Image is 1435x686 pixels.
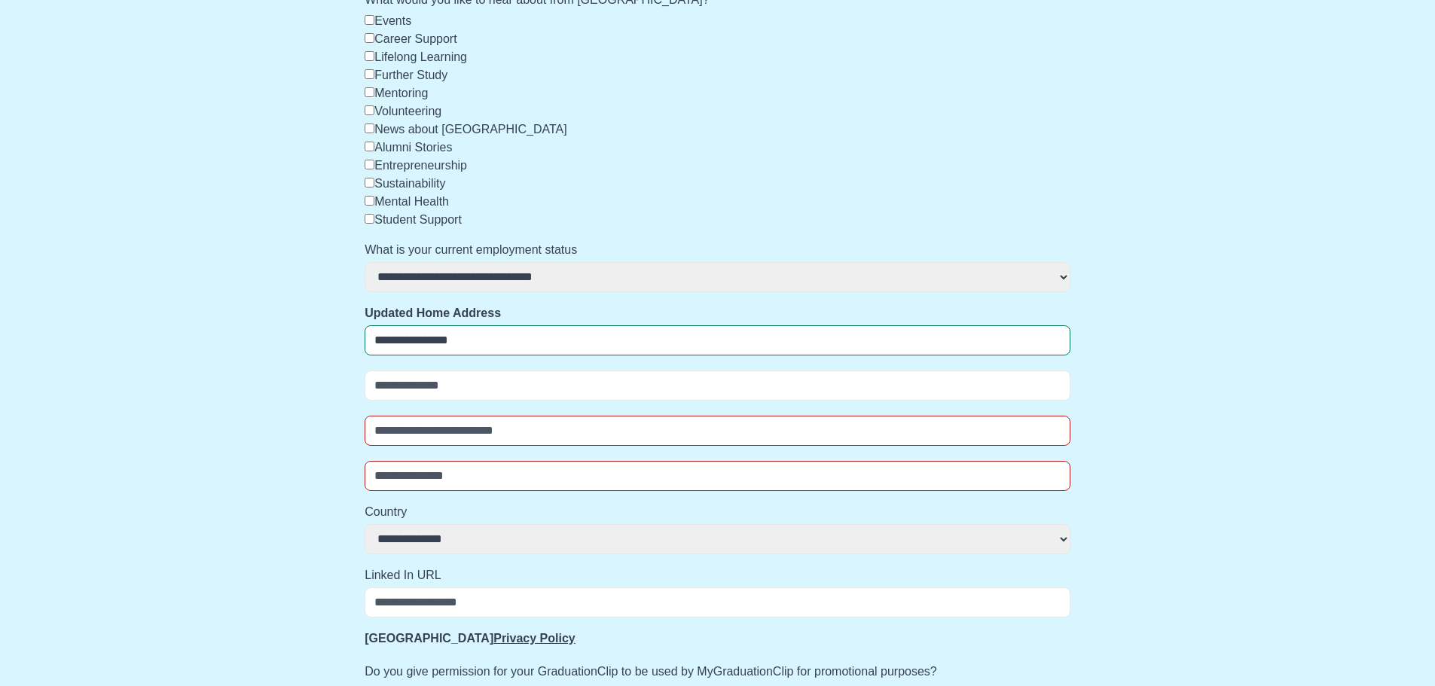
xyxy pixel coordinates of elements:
[374,87,428,99] label: Mentoring
[374,105,441,117] label: Volunteering
[365,306,501,319] strong: Updated Home Address
[365,503,1070,521] label: Country
[374,159,467,172] label: Entrepreneurship
[374,14,411,27] label: Events
[493,632,576,645] a: Privacy Policy
[374,32,456,45] label: Career Support
[365,663,1070,681] label: Do you give permission for your GraduationClip to be used by MyGraduationClip for promotional pur...
[374,50,467,63] label: Lifelong Learning
[365,566,1070,584] label: Linked In URL
[365,632,575,645] strong: [GEOGRAPHIC_DATA]
[374,69,447,81] label: Further Study
[374,213,462,226] label: Student Support
[374,177,445,190] label: Sustainability
[374,123,566,136] label: News about [GEOGRAPHIC_DATA]
[374,195,449,208] label: Mental Health
[374,141,452,154] label: Alumni Stories
[365,241,1070,259] label: What is your current employment status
